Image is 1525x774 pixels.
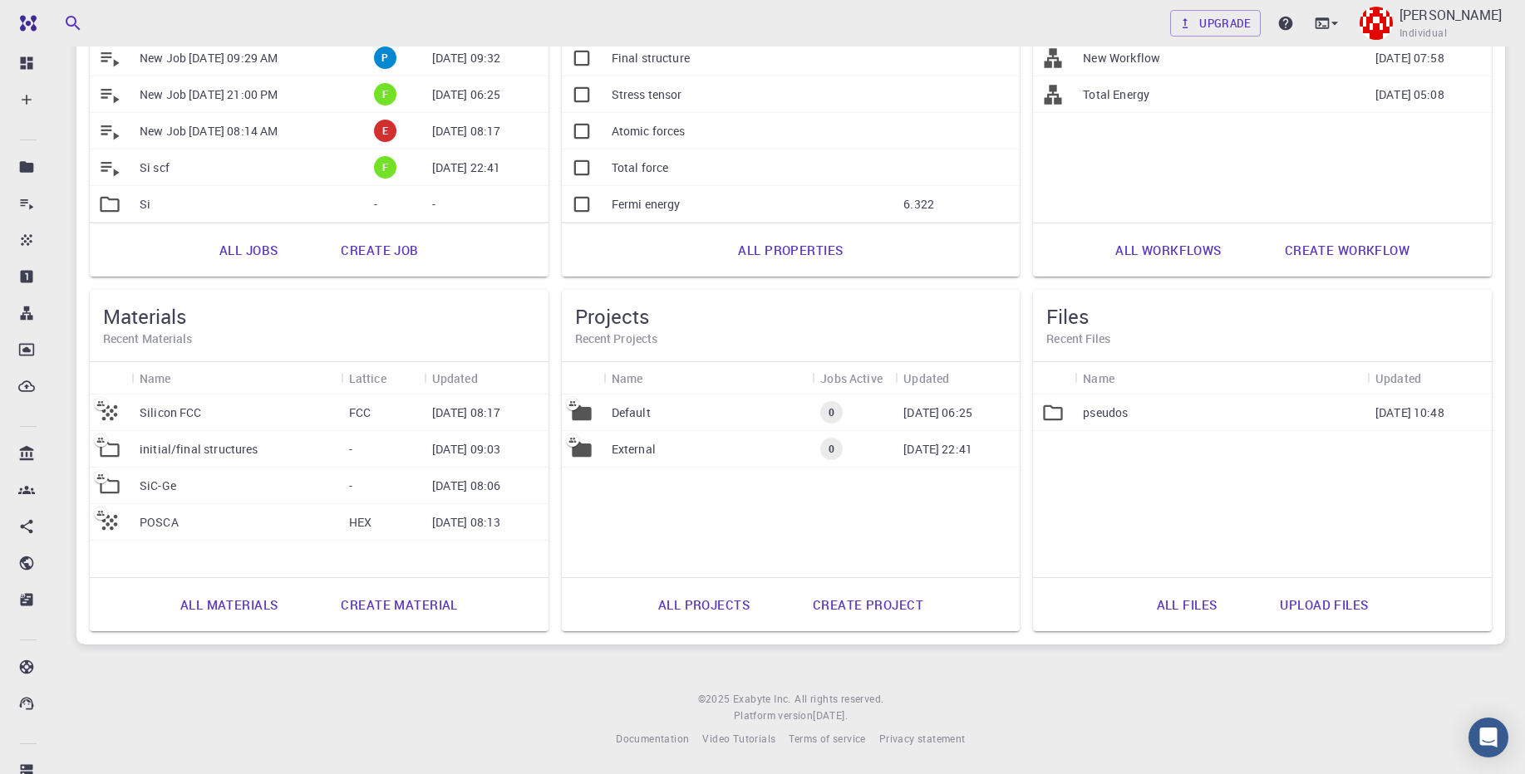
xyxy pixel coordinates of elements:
[813,708,848,724] a: [DATE].
[903,404,972,421] p: [DATE] 06:25
[432,404,501,421] p: [DATE] 08:17
[140,50,278,66] p: New Job [DATE] 09:29 AM
[1360,7,1393,40] img: Biswanath Das
[612,196,681,213] p: Fermi energy
[616,731,689,747] a: Documentation
[376,87,395,101] span: F
[33,12,93,27] span: Support
[432,478,501,494] p: [DATE] 08:06
[733,691,791,708] a: Exabyte Inc.
[575,303,1007,330] h5: Projects
[171,365,198,391] button: Sort
[1400,25,1447,42] span: Individual
[432,196,435,213] p: -
[201,230,296,270] a: All jobs
[140,159,170,176] p: Si scf
[140,196,150,213] p: Si
[432,123,501,140] p: [DATE] 08:17
[562,362,603,394] div: Icon
[1367,362,1492,394] div: Updated
[612,362,643,394] div: Name
[1075,362,1367,394] div: Name
[349,478,352,494] p: -
[140,478,176,494] p: SiC-Ge
[698,691,733,708] span: © 2025
[478,365,504,391] button: Sort
[432,86,501,103] p: [DATE] 06:25
[879,731,966,747] a: Privacy statement
[1375,362,1421,394] div: Updated
[1083,86,1149,103] p: Total Energy
[1375,50,1444,66] p: [DATE] 07:58
[432,50,501,66] p: [DATE] 09:32
[612,123,686,140] p: Atomic forces
[1046,303,1478,330] h5: Files
[386,365,413,391] button: Sort
[1114,365,1141,391] button: Sort
[642,365,669,391] button: Sort
[720,230,861,270] a: All properties
[1083,50,1160,66] p: New Workflow
[879,732,966,745] span: Privacy statement
[612,441,656,458] p: External
[603,362,813,394] div: Name
[103,330,535,348] h6: Recent Materials
[140,123,278,140] p: New Job [DATE] 08:14 AM
[616,732,689,745] span: Documentation
[734,708,813,724] span: Platform version
[789,731,865,747] a: Terms of service
[374,196,377,213] p: -
[612,159,669,176] p: Total force
[794,585,942,625] a: Create project
[432,159,501,176] p: [DATE] 22:41
[895,362,1020,394] div: Updated
[432,362,478,394] div: Updated
[374,120,396,142] div: error
[322,585,475,625] a: Create material
[432,441,501,458] p: [DATE] 09:03
[1046,330,1478,348] h6: Recent Files
[575,330,1007,348] h6: Recent Projects
[794,691,883,708] span: All rights reserved.
[949,365,976,391] button: Sort
[640,585,768,625] a: All projects
[341,362,424,394] div: Lattice
[612,86,682,103] p: Stress tensor
[702,731,775,747] a: Video Tutorials
[1139,585,1236,625] a: All files
[162,585,297,625] a: All materials
[1375,404,1444,421] p: [DATE] 10:48
[376,160,395,174] span: F
[1083,362,1114,394] div: Name
[374,83,396,105] div: finished
[822,405,841,419] span: 0
[612,404,651,421] p: Default
[322,230,436,270] a: Create job
[903,362,949,394] div: Updated
[813,708,848,722] span: [DATE] .
[1033,362,1075,394] div: Icon
[140,86,278,103] p: New Job [DATE] 21:00 PM
[140,404,202,421] p: Silicon FCC
[140,514,179,531] p: POSCA
[140,441,258,458] p: initial/final structures
[1375,86,1444,103] p: [DATE] 05:08
[1468,718,1508,757] div: Open Intercom Messenger
[1400,5,1502,25] p: [PERSON_NAME]
[789,732,865,745] span: Terms of service
[702,732,775,745] span: Video Tutorials
[1262,585,1386,625] a: Upload files
[820,362,883,394] div: Jobs Active
[349,514,371,531] p: HEX
[903,196,934,213] p: 6.322
[103,303,535,330] h5: Materials
[1267,230,1428,270] a: Create workflow
[1421,365,1448,391] button: Sort
[1083,404,1128,421] p: pseudos
[432,514,501,531] p: [DATE] 08:13
[903,441,972,458] p: [DATE] 22:41
[13,15,37,32] img: logo
[424,362,549,394] div: Updated
[349,362,386,394] div: Lattice
[375,51,395,65] span: P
